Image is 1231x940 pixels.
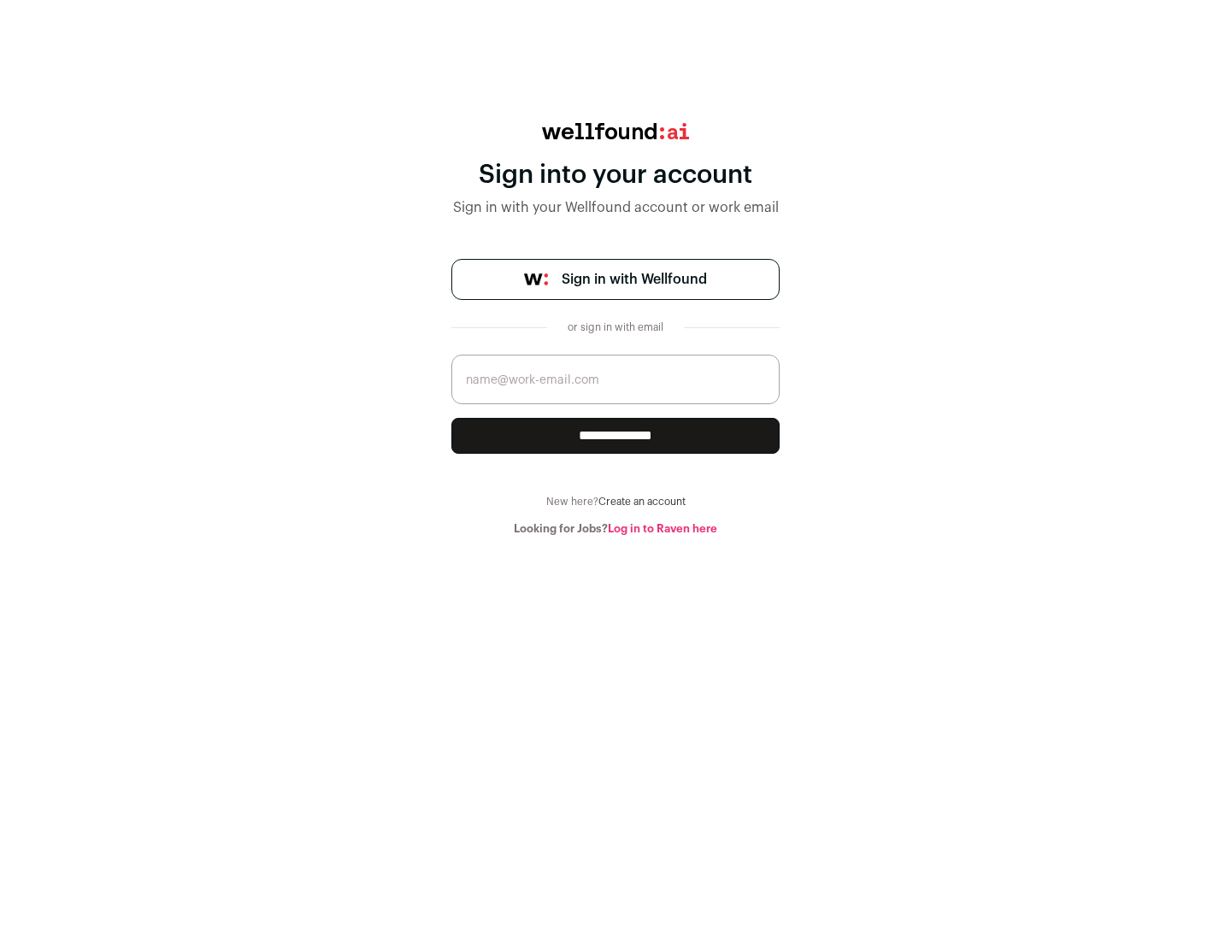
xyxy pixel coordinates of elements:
[451,495,780,508] div: New here?
[608,523,717,534] a: Log in to Raven here
[562,269,707,290] span: Sign in with Wellfound
[542,123,689,139] img: wellfound:ai
[451,197,780,218] div: Sign in with your Wellfound account or work email
[524,273,548,285] img: wellfound-symbol-flush-black-fb3c872781a75f747ccb3a119075da62bfe97bd399995f84a933054e44a575c4.png
[598,496,686,507] a: Create an account
[451,355,780,404] input: name@work-email.com
[451,522,780,536] div: Looking for Jobs?
[451,160,780,191] div: Sign into your account
[451,259,780,300] a: Sign in with Wellfound
[561,320,670,334] div: or sign in with email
